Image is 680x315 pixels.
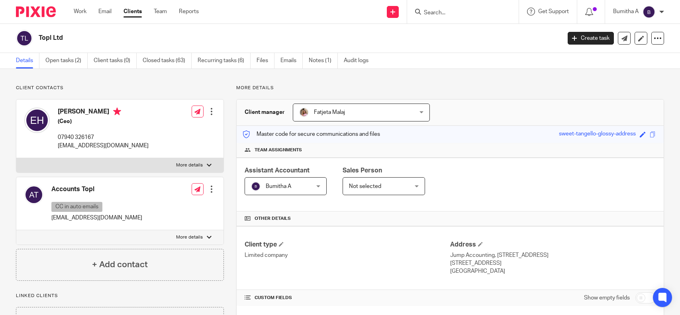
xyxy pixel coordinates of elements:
[16,293,224,299] p: Linked clients
[51,214,142,222] p: [EMAIL_ADDRESS][DOMAIN_NAME]
[98,8,112,16] a: Email
[113,108,121,115] i: Primary
[245,241,450,249] h4: Client type
[16,30,33,47] img: svg%3E
[58,108,149,117] h4: [PERSON_NAME]
[344,53,374,68] a: Audit logs
[245,108,285,116] h3: Client manager
[94,53,137,68] a: Client tasks (0)
[299,108,309,117] img: MicrosoftTeams-image%20(5).png
[245,251,450,259] p: Limited company
[176,234,203,241] p: More details
[198,53,251,68] a: Recurring tasks (6)
[255,215,291,222] span: Other details
[251,182,261,191] img: svg%3E
[179,8,199,16] a: Reports
[568,32,614,45] a: Create task
[58,142,149,150] p: [EMAIL_ADDRESS][DOMAIN_NAME]
[450,251,656,259] p: Jump Accounting, [STREET_ADDRESS]
[24,108,50,133] img: svg%3E
[74,8,86,16] a: Work
[257,53,274,68] a: Files
[255,147,302,153] span: Team assignments
[343,167,382,174] span: Sales Person
[584,294,630,302] label: Show empty fields
[45,53,88,68] a: Open tasks (2)
[450,267,656,275] p: [GEOGRAPHIC_DATA]
[245,167,310,174] span: Assistant Accountant
[280,53,303,68] a: Emails
[349,184,381,189] span: Not selected
[51,185,142,194] h4: Accounts Topl
[309,53,338,68] a: Notes (1)
[450,241,656,249] h4: Address
[559,130,636,139] div: sweet-tangello-glossy-address
[24,185,43,204] img: svg%3E
[92,258,148,271] h4: + Add contact
[314,110,345,115] span: Fatjeta Malaj
[538,9,569,14] span: Get Support
[176,162,203,168] p: More details
[236,85,664,91] p: More details
[243,130,380,138] p: Master code for secure communications and files
[154,8,167,16] a: Team
[16,85,224,91] p: Client contacts
[39,34,452,42] h2: Topl Ltd
[245,295,450,301] h4: CUSTOM FIELDS
[450,259,656,267] p: [STREET_ADDRESS]
[266,184,291,189] span: Bumitha A
[613,8,639,16] p: Bumitha A
[58,133,149,141] p: 07940 326167
[51,202,102,212] p: CC in auto emails
[16,53,39,68] a: Details
[143,53,192,68] a: Closed tasks (63)
[423,10,495,17] input: Search
[58,117,149,125] h5: (Ceo)
[16,6,56,17] img: Pixie
[643,6,655,18] img: svg%3E
[123,8,142,16] a: Clients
